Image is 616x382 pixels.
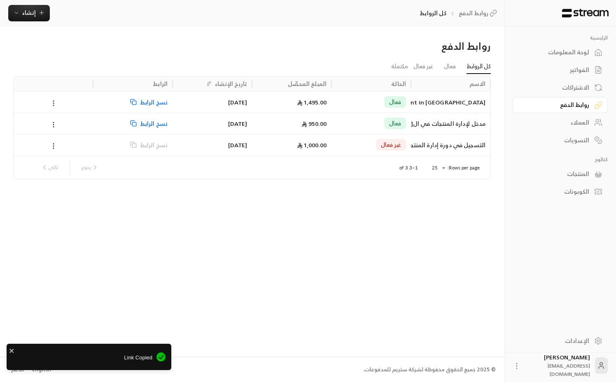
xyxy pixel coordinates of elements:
a: الإعدادات [513,333,608,349]
span: نسخ الرابط [140,134,168,155]
div: روابط الدفع [337,39,491,53]
div: الإعدادات [523,337,589,345]
div: لوحة المعلومات [523,48,589,56]
div: المنتجات [523,170,589,178]
div: مدخل لإدارة المنتجات في ال[GEOGRAPHIC_DATA] [416,113,485,134]
div: الرابط [153,79,168,89]
a: فعال [444,59,456,74]
a: الاشتراكات [513,79,608,95]
p: كل الروابط [420,9,446,17]
a: غير فعال [413,59,433,74]
a: لوحة المعلومات [513,44,608,60]
a: التسويات [513,132,608,148]
div: تاريخ الإنشاء [215,79,247,89]
div: Advanced Product Management in [GEOGRAPHIC_DATA] [416,92,485,113]
button: close [9,346,15,354]
a: المنتجات [513,166,608,182]
img: Logo [561,9,609,18]
p: كتالوج [513,156,608,163]
a: كل الروابط [467,59,491,74]
a: العملاء [513,115,608,131]
div: 1,000.00 [257,134,327,155]
a: الفواتير [513,62,608,78]
div: 25 [428,163,448,173]
div: 950.00 [257,113,327,134]
div: 1,495.00 [257,92,327,113]
p: 1–3 of 3 [399,164,418,171]
div: الكوبونات [523,188,589,196]
span: نسخ الرابط [140,92,168,113]
div: © 2025 جميع الحقوق محفوظة لشركة ستريم للمدفوعات. [364,366,496,374]
a: الكوبونات [513,184,608,200]
div: المبلغ المحصّل [288,79,327,89]
span: فعال [389,98,401,106]
span: نسخ الرابط [140,113,168,134]
div: [DATE] [177,92,247,113]
span: إنشاء [22,7,36,18]
div: التسويات [523,136,589,144]
div: الحالة [391,79,406,89]
div: التسجيل في دورة إدارة المنتجات في ال[GEOGRAPHIC_DATA] [416,134,485,155]
p: Rows per page: [448,164,480,171]
div: العملاء [523,118,589,127]
span: غير فعال [381,141,401,149]
div: روابط الدفع [523,101,589,109]
button: إنشاء [8,5,50,21]
span: [EMAIL_ADDRESS][DOMAIN_NAME] [548,361,590,378]
div: الاشتراكات [523,83,589,92]
p: الرئيسية [513,35,608,41]
span: Link Copied [12,354,152,362]
div: [DATE] [177,134,247,155]
button: Sort [204,79,214,89]
a: روابط الدفع [513,97,608,113]
div: [DATE] [177,113,247,134]
a: روابط الدفع [459,9,500,17]
div: [PERSON_NAME] [526,353,590,378]
div: الاسم [469,79,486,89]
div: الفواتير [523,66,589,74]
span: فعال [389,119,401,127]
nav: breadcrumb [420,9,499,17]
a: مكتملة [391,59,408,74]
